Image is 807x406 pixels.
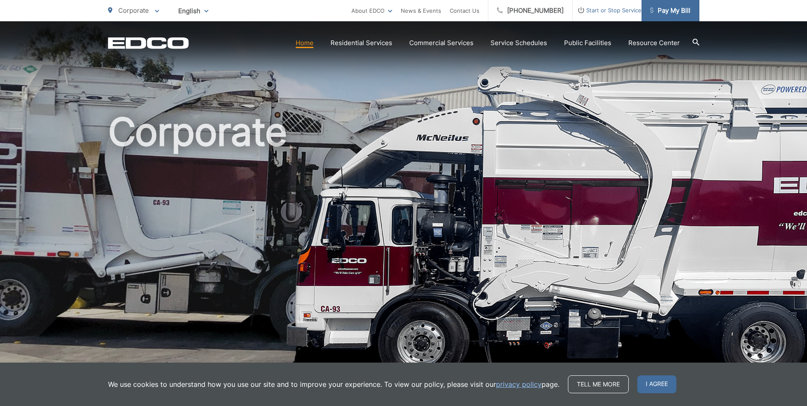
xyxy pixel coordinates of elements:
[108,379,559,389] p: We use cookies to understand how you use our site and to improve your experience. To view our pol...
[650,6,690,16] span: Pay My Bill
[490,38,547,48] a: Service Schedules
[108,111,699,380] h1: Corporate
[496,379,542,389] a: privacy policy
[351,6,392,16] a: About EDCO
[564,38,611,48] a: Public Facilities
[450,6,479,16] a: Contact Us
[331,38,392,48] a: Residential Services
[637,375,676,393] span: I agree
[409,38,473,48] a: Commercial Services
[568,375,629,393] a: Tell me more
[172,3,215,18] span: English
[401,6,441,16] a: News & Events
[296,38,314,48] a: Home
[628,38,680,48] a: Resource Center
[108,37,189,49] a: EDCD logo. Return to the homepage.
[118,6,149,14] span: Corporate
